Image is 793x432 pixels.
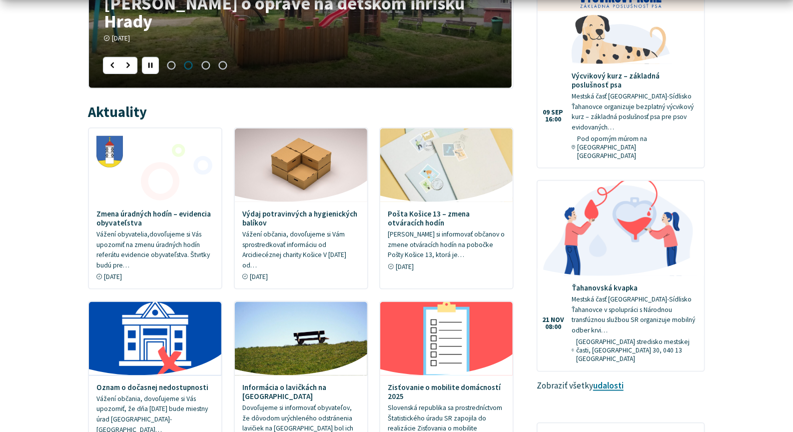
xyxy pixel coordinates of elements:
p: Vážení občania, dovoľujeme si Vám sprostredkovať informáciu od Arcidiecéznej charity Košice V [DA... [242,229,360,270]
span: 16:00 [543,116,564,123]
p: Vážení obyvatelia,dovoľujeme si Vás upozorniť na zmenu úradných hodín referátu evidencie obyvateľ... [96,229,214,270]
p: Mestská časť [GEOGRAPHIC_DATA]-Sídlisko Ťahanovce organizuje bezplatný výcvikový kurz – základná ... [572,91,697,132]
a: Výdaj potravinvých a hygienických balíkov Vážení občania, dovoľujeme si Vám sprostredkovať inform... [235,128,367,288]
h4: Zmena úradných hodín – evidencia obyvateľstva [96,209,214,227]
span: 21 [542,316,549,323]
h4: Pošta Košice 13 – zmena otváracích hodín [388,209,506,227]
a: Ťahanovská kvapka Mestská časť [GEOGRAPHIC_DATA]-Sídlisko Ťahanovce v spolupráci s Národnou trans... [538,181,704,370]
div: Nasledujúci slajd [120,57,137,74]
p: Mestská časť [GEOGRAPHIC_DATA]-Sídlisko Ťahanovce v spolupráci s Národnou transfúznou službou SR ... [572,294,697,335]
h4: Ťahanovská kvapka [572,283,697,292]
h4: Výdaj potravinvých a hygienických balíkov [242,209,360,227]
span: sep [552,109,564,116]
span: [DATE] [396,262,414,271]
span: 08:00 [542,323,564,330]
h3: Aktuality [88,104,147,120]
span: Prejsť na slajd 4 [214,57,231,74]
span: nov [551,316,564,323]
span: 09 [543,109,550,116]
p: [PERSON_NAME] si informovať občanov o zmene otváracích hodín na pobočke Pošty Košice 13, ktorá je… [388,229,506,260]
a: Zmena úradných hodín – evidencia obyvateľstva Vážení obyvatelia,dovoľujeme si Vás upozorniť na zm... [89,128,221,288]
h4: Zisťovanie o mobilite domácností 2025 [388,383,506,401]
span: [DATE] [112,34,130,42]
div: Pozastaviť pohyb slajdera [142,57,159,74]
span: Prejsť na slajd 2 [180,57,197,74]
a: Pošta Košice 13 – zmena otváracích hodín [PERSON_NAME] si informovať občanov o zmene otváracích h... [380,128,513,278]
span: [DATE] [250,272,268,281]
h4: Výcvikový kurz – základná poslušnosť psa [572,71,697,89]
span: Prejsť na slajd 1 [163,57,180,74]
span: Pod oporným múrom na [GEOGRAPHIC_DATA] [GEOGRAPHIC_DATA] [577,134,696,160]
h4: Informácia o lavičkách na [GEOGRAPHIC_DATA] [242,383,360,401]
span: [GEOGRAPHIC_DATA] stredisko mestskej časti, [GEOGRAPHIC_DATA] 30, 040 13 [GEOGRAPHIC_DATA] [576,337,697,363]
span: Prejsť na slajd 3 [197,57,214,74]
h4: Oznam o dočasnej nedostupnosti [96,383,214,392]
span: [DATE] [104,272,122,281]
a: Zobraziť všetky udalosti [593,380,624,391]
div: Predošlý slajd [103,57,120,74]
p: Zobraziť všetky [537,379,705,392]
